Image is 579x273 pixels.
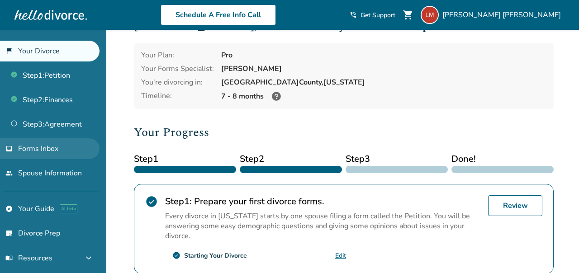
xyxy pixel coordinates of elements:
[83,253,94,264] span: expand_more
[534,230,579,273] iframe: Chat Widget
[350,11,395,19] a: phone_in_talkGet Support
[145,195,158,208] span: check_circle
[165,195,192,207] strong: Step 1 :
[346,152,448,166] span: Step 3
[184,251,247,260] div: Starting Your Divorce
[165,211,481,241] p: Every divorce in [US_STATE] starts by one spouse filing a form called the Petition. You will be a...
[172,251,180,259] span: check_circle
[221,64,546,74] div: [PERSON_NAME]
[134,152,236,166] span: Step 1
[221,91,546,102] div: 7 - 8 months
[403,9,413,20] span: shopping_cart
[141,64,214,74] div: Your Forms Specialist:
[361,11,395,19] span: Get Support
[240,152,342,166] span: Step 2
[5,47,13,55] span: flag_2
[5,169,13,177] span: people
[350,11,357,19] span: phone_in_talk
[5,254,13,262] span: menu_book
[141,77,214,87] div: You're divorcing in:
[5,205,13,212] span: explore
[221,77,546,87] div: [GEOGRAPHIC_DATA] County, [US_STATE]
[60,204,77,213] span: AI beta
[451,152,554,166] span: Done!
[5,145,13,152] span: inbox
[5,253,52,263] span: Resources
[221,50,546,60] div: Pro
[141,91,214,102] div: Timeline:
[488,195,542,216] a: Review
[421,6,439,24] img: lettp0925@gmail.com
[5,230,13,237] span: list_alt_check
[161,5,276,25] a: Schedule A Free Info Call
[18,144,58,154] span: Forms Inbox
[141,50,214,60] div: Your Plan:
[442,10,565,20] span: [PERSON_NAME] [PERSON_NAME]
[134,123,554,141] h2: Your Progress
[165,195,481,207] h2: Prepare your first divorce forms.
[335,251,346,260] a: Edit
